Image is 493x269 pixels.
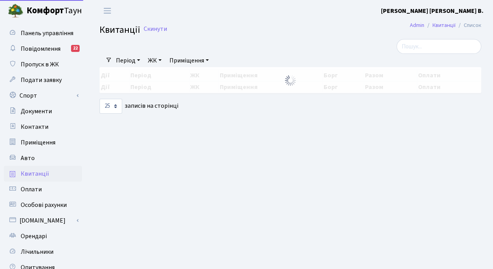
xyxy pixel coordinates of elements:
b: [PERSON_NAME] [PERSON_NAME] В. [381,7,484,15]
a: [DOMAIN_NAME] [4,213,82,228]
a: Скинути [144,25,167,33]
a: Авто [4,150,82,166]
li: Список [456,21,481,30]
a: Приміщення [166,54,212,67]
span: Приміщення [21,138,55,147]
span: Подати заявку [21,76,62,84]
span: Особові рахунки [21,201,67,209]
span: Орендарі [21,232,47,240]
a: Приміщення [4,135,82,150]
a: ЖК [145,54,165,67]
nav: breadcrumb [398,17,493,34]
a: Квитанції [4,166,82,182]
a: Період [113,54,143,67]
div: 22 [71,45,80,52]
span: Документи [21,107,52,116]
a: Документи [4,103,82,119]
span: Оплати [21,185,42,194]
button: Переключити навігацію [98,4,117,17]
input: Пошук... [397,39,481,54]
a: Квитанції [432,21,456,29]
a: Повідомлення22 [4,41,82,57]
b: Комфорт [27,4,64,17]
select: записів на сторінці [100,99,122,114]
span: Авто [21,154,35,162]
a: Admin [410,21,424,29]
a: Особові рахунки [4,197,82,213]
a: Пропуск в ЖК [4,57,82,72]
img: Обробка... [284,74,297,87]
span: Пропуск в ЖК [21,60,59,69]
label: записів на сторінці [100,99,178,114]
a: Подати заявку [4,72,82,88]
span: Таун [27,4,82,18]
img: logo.png [8,3,23,19]
a: Контакти [4,119,82,135]
a: Панель управління [4,25,82,41]
span: Квитанції [21,169,49,178]
span: Повідомлення [21,45,61,53]
a: Спорт [4,88,82,103]
a: [PERSON_NAME] [PERSON_NAME] В. [381,6,484,16]
span: Панель управління [21,29,73,37]
span: Лічильники [21,248,53,256]
a: Оплати [4,182,82,197]
a: Орендарі [4,228,82,244]
span: Квитанції [100,23,140,37]
a: Лічильники [4,244,82,260]
span: Контакти [21,123,48,131]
